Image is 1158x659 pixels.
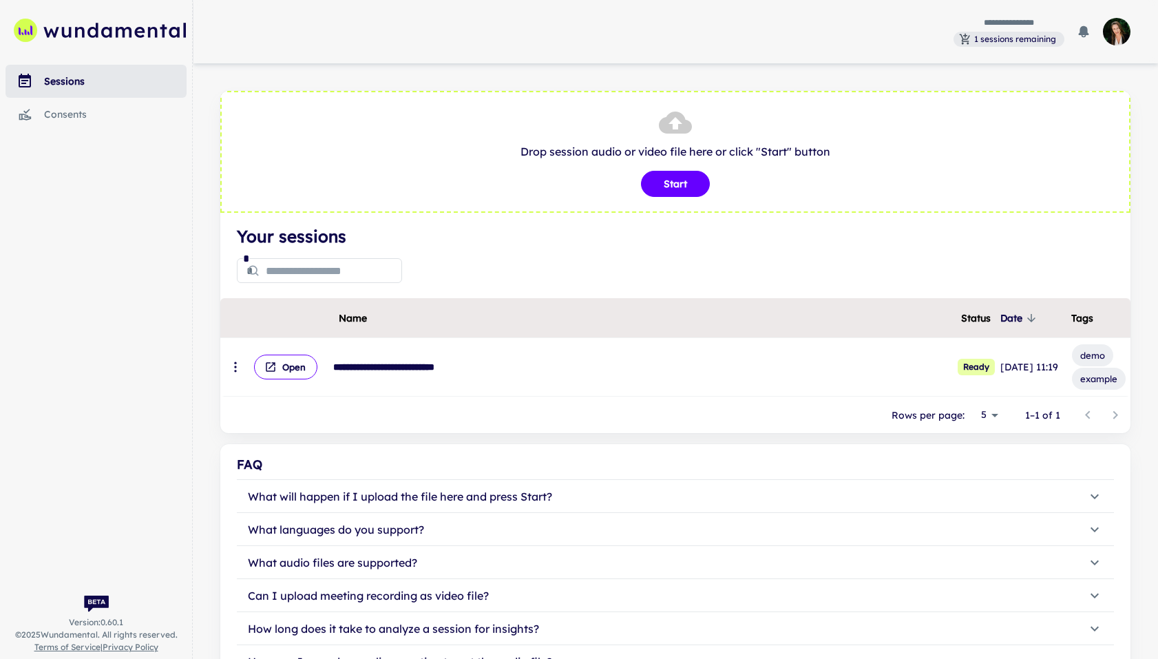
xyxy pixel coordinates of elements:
p: How long does it take to analyze a session for insights? [248,620,539,637]
span: Date [1000,310,1040,326]
button: What audio files are supported? [237,546,1114,579]
p: Can I upload meeting recording as video file? [248,587,489,604]
a: You have 1 sessions remaining. Subscribe to get more. [954,30,1064,48]
span: Version: 0.60.1 [69,616,123,629]
h4: Your sessions [237,224,1114,249]
span: Ready [958,359,995,375]
a: sessions [6,65,187,98]
div: 5 [970,405,1003,425]
p: What will happen if I upload the file here and press Start? [248,488,552,505]
span: Tags [1071,310,1093,326]
td: [DATE] 11:19 [998,338,1068,397]
span: Status [961,310,991,326]
button: What will happen if I upload the file here and press Start? [237,480,1114,513]
button: Can I upload meeting recording as video file? [237,579,1114,612]
button: Open [254,355,317,379]
p: What languages do you support? [248,521,424,538]
span: | [34,641,158,653]
button: How long does it take to analyze a session for insights? [237,612,1114,645]
div: consents [44,107,187,122]
p: Rows per page: [892,408,965,423]
a: Terms of Service [34,642,101,652]
p: 1–1 of 1 [1025,408,1060,423]
button: What languages do you support? [237,513,1114,546]
a: Privacy Policy [103,642,158,652]
p: What audio files are supported? [248,554,417,571]
img: photoURL [1103,18,1130,45]
span: © 2025 Wundamental. All rights reserved. [15,629,178,641]
span: You have 1 sessions remaining. Subscribe to get more. [954,32,1064,45]
div: sessions [44,74,187,89]
a: consents [6,98,187,131]
span: demo [1072,348,1113,362]
div: FAQ [237,455,1114,474]
span: 1 sessions remaining [969,33,1062,45]
span: example [1072,372,1126,386]
div: scrollable content [220,298,1130,397]
button: Start [641,171,710,197]
p: Drop session audio or video file here or click "Start" button [235,143,1115,160]
span: Name [339,310,367,326]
